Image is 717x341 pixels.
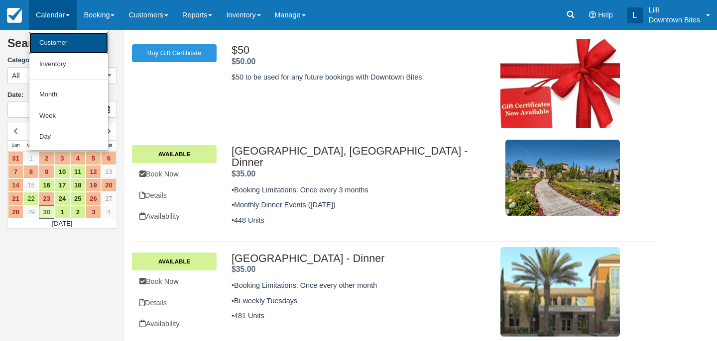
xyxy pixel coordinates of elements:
p: •Booking Limitations: Once every 3 months [232,185,490,195]
h2: [GEOGRAPHIC_DATA], [GEOGRAPHIC_DATA] - Dinner [232,145,490,169]
span: Help [598,11,613,19]
p: $50 to be used for any future bookings with Downtown Bites. [232,72,490,83]
img: M660-1 [505,140,620,216]
a: 3 [54,152,70,165]
a: 10 [54,165,70,178]
ul: Calendar [29,30,109,151]
h2: $50 [232,44,490,56]
a: Customer [29,32,108,54]
label: Date: [7,90,117,100]
a: 11 [70,165,86,178]
a: Day [29,126,108,148]
img: checkfront-main-nav-mini-logo.png [7,8,22,23]
a: 4 [101,205,117,219]
div: L [627,7,643,23]
p: Lilli [649,5,700,15]
span: All [12,71,20,81]
a: 2 [70,205,86,219]
th: Sat [101,140,117,151]
a: 2 [39,152,54,165]
a: Inventory [29,54,108,75]
a: 19 [86,178,101,192]
a: 21 [8,192,23,205]
a: 15 [23,178,39,192]
p: Downtown Bites [649,15,700,25]
p: •448 Units [232,215,490,226]
a: 14 [8,178,23,192]
a: 23 [39,192,54,205]
a: Availability [132,314,217,334]
h2: [GEOGRAPHIC_DATA] - Dinner [232,253,490,264]
p: •Bi-weekly Tuesdays [232,296,490,306]
a: 16 [39,178,54,192]
a: 9 [39,165,54,178]
a: 26 [86,192,101,205]
a: Available [132,145,217,163]
a: Details [132,293,217,313]
a: 3 [86,205,101,219]
a: Book Now [132,164,217,184]
strong: Price: $50 [232,57,255,66]
a: 22 [23,192,39,205]
a: 18 [70,178,86,192]
a: 28 [8,205,23,219]
span: $35.00 [232,170,255,178]
a: 25 [70,192,86,205]
strong: Price: $35 [232,170,255,178]
a: Week [29,105,108,127]
th: Sun [8,140,23,151]
p: •Booking Limitations: Once every other month [232,280,490,291]
td: [DATE] [8,219,117,229]
a: 27 [101,192,117,205]
a: Available [132,253,217,270]
a: 20 [101,178,117,192]
a: Buy Gift Certificate [132,44,217,63]
a: 5 [86,152,101,165]
a: 6 [101,152,117,165]
label: Category [7,56,117,65]
th: Mon [23,140,39,151]
p: •Monthly Dinner Events ([DATE]) [232,200,490,210]
a: 24 [54,192,70,205]
a: Availability [132,206,217,227]
a: Details [132,185,217,206]
a: 8 [23,165,39,178]
a: 1 [54,205,70,219]
h2: Search [7,37,117,56]
strong: Price: $35 [232,265,255,273]
a: 17 [54,178,70,192]
button: All [7,67,117,84]
p: •481 Units [232,311,490,321]
span: $35.00 [232,265,255,273]
a: Month [29,84,108,105]
i: Help [589,11,596,18]
a: 30 [39,205,54,219]
a: 12 [86,165,101,178]
a: 13 [101,165,117,178]
a: 31 [8,152,23,165]
img: M67-gc_img [500,39,620,128]
a: 4 [70,152,86,165]
a: 29 [23,205,39,219]
a: Book Now [132,271,217,292]
img: M262-1 [500,247,620,337]
a: 7 [8,165,23,178]
a: 1 [23,152,39,165]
